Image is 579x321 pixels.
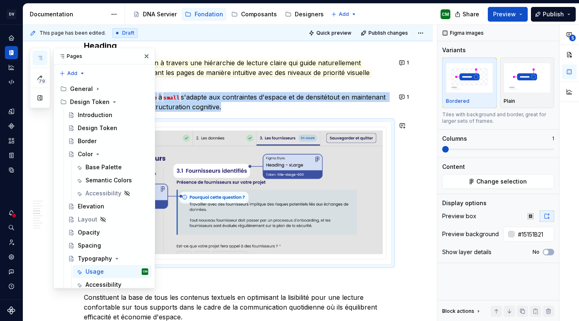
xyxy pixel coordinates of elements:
[442,230,499,238] div: Preview background
[5,149,18,162] a: Storybook stories
[72,161,151,174] a: Base Palette
[442,199,487,207] div: Display options
[442,212,476,220] div: Preview box
[84,275,392,286] h3: Body
[65,122,151,135] a: Design Token
[446,98,469,104] p: Bordered
[54,48,155,64] div: Pages
[451,7,485,22] button: Share
[228,8,280,21] a: Composants
[72,278,151,291] a: Accessibility
[442,11,449,18] div: CM
[78,215,97,224] div: Layout
[195,10,223,18] div: Fondation
[442,163,465,171] div: Content
[78,150,93,158] div: Color
[143,268,147,276] div: CM
[65,252,151,265] a: Typography
[533,249,540,255] label: No
[86,163,122,171] div: Base Palette
[86,268,104,276] div: Usage
[500,58,555,108] button: placeholderPlain
[78,137,96,145] div: Border
[5,31,18,44] a: Home
[5,164,18,177] a: Data sources
[329,9,359,20] button: Add
[5,61,18,74] div: Analytics
[504,98,515,104] p: Plain
[78,241,101,250] div: Spacing
[531,7,576,22] button: Publish
[504,63,551,93] img: placeholder
[368,30,408,36] span: Publish changes
[39,30,106,36] span: This page has been edited.
[2,5,21,23] button: DV
[306,27,355,39] button: Quick preview
[65,108,151,122] a: Introduction
[463,10,479,18] span: Share
[407,94,409,100] span: 1
[57,95,151,108] div: Design Token
[397,57,412,69] button: 1
[442,306,482,317] div: Block actions
[67,70,77,77] span: Add
[78,202,104,210] div: Elevation
[442,111,554,124] div: Tiles with background and border, great for larger sets of frames.
[442,248,491,256] div: Show layer details
[282,8,327,21] a: Designers
[5,221,18,234] button: Search ⌘K
[442,46,466,54] div: Variants
[162,93,181,102] code: small
[5,46,18,59] div: Documentation
[78,111,112,119] div: Introduction
[5,134,18,147] a: Assets
[5,120,18,133] a: Components
[57,68,88,79] button: Add
[65,135,151,148] a: Border
[5,236,18,249] a: Invite team
[57,82,151,291] div: Page tree
[143,10,177,18] div: DNA Servier
[65,239,151,252] a: Spacing
[182,8,226,21] a: Fondation
[65,226,151,239] a: Opacity
[5,105,18,118] a: Design tokens
[84,59,372,87] span: Organisent l'information à travers une hiérarchie de lecture claire qui guide naturellement l'uti...
[5,250,18,263] a: Settings
[442,308,474,314] div: Block actions
[30,10,107,18] div: Documentation
[5,75,18,89] a: Code automation
[122,30,134,36] span: Draft
[72,265,151,278] a: UsageCM
[78,124,117,132] div: Design Token
[442,58,497,108] button: placeholderBordered
[86,176,132,184] div: Semantic Colors
[84,40,392,51] h3: Heading
[442,174,554,189] button: Change selection
[57,82,151,95] div: General
[5,206,18,219] button: Notifications
[84,92,392,112] p: Leur éventail de à s'adapte aux contraintes d'espace et de densité e.
[316,30,351,36] span: Quick preview
[65,148,151,161] a: Color
[65,213,151,226] a: Layout
[70,98,110,106] div: Design Token
[407,60,409,66] span: 1
[86,189,121,197] div: Accessibility
[358,27,412,39] button: Publish changes
[7,9,16,19] div: DV
[515,227,554,241] input: Auto
[5,265,18,278] button: Contact support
